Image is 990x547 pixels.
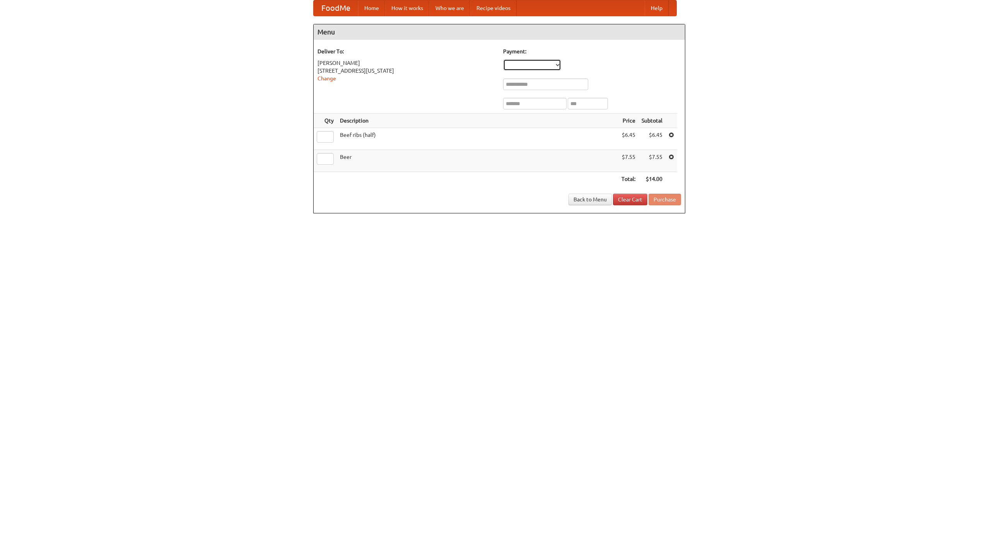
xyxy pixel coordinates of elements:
[470,0,517,16] a: Recipe videos
[645,0,669,16] a: Help
[618,128,638,150] td: $6.45
[618,172,638,186] th: Total:
[649,194,681,205] button: Purchase
[613,194,647,205] a: Clear Cart
[317,59,495,67] div: [PERSON_NAME]
[317,67,495,75] div: [STREET_ADDRESS][US_STATE]
[638,172,666,186] th: $14.00
[314,24,685,40] h4: Menu
[317,75,336,82] a: Change
[429,0,470,16] a: Who we are
[337,150,618,172] td: Beer
[385,0,429,16] a: How it works
[638,150,666,172] td: $7.55
[337,128,618,150] td: Beef ribs (half)
[618,150,638,172] td: $7.55
[337,114,618,128] th: Description
[618,114,638,128] th: Price
[317,48,495,55] h5: Deliver To:
[358,0,385,16] a: Home
[638,114,666,128] th: Subtotal
[314,0,358,16] a: FoodMe
[568,194,612,205] a: Back to Menu
[638,128,666,150] td: $6.45
[503,48,681,55] h5: Payment:
[314,114,337,128] th: Qty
